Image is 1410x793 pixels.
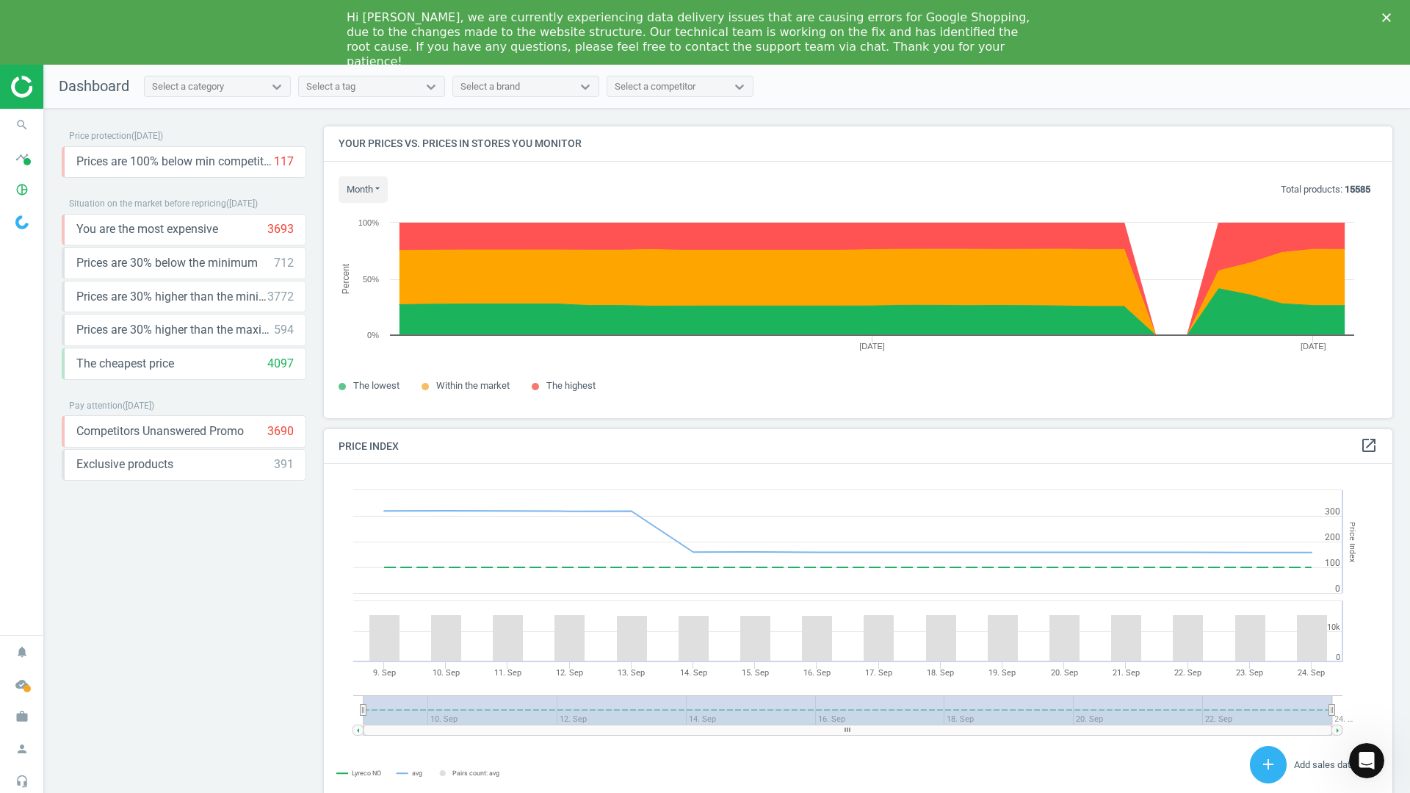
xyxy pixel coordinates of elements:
span: ( [DATE] ) [123,401,154,411]
span: Prices are 30% below the minimum [76,255,258,271]
tspan: 20. Sep [1051,668,1078,678]
i: pie_chart_outlined [8,176,36,204]
tspan: 9. Sep [373,668,396,678]
tspan: [DATE] [1301,342,1326,351]
span: The cheapest price [76,356,174,372]
div: 3693 [267,221,294,237]
tspan: Price Index [1348,522,1357,562]
span: Prices are 30% higher than the maximal [76,322,274,338]
i: work [8,703,36,731]
span: Pay attention [69,401,123,411]
div: 117 [274,154,294,170]
span: ( [DATE] ) [226,198,258,209]
tspan: 14. Sep [680,668,707,678]
tspan: 15. Sep [742,668,769,678]
i: add [1259,756,1277,773]
i: person [8,735,36,763]
span: Dashboard [59,77,129,95]
div: 3690 [267,423,294,439]
tspan: 16. Sep [803,668,831,678]
span: Add sales data [1294,759,1356,770]
span: Prices are 100% below min competitor [76,154,274,170]
i: timeline [8,143,36,171]
h4: Your prices vs. prices in stores you monitor [324,126,1392,161]
div: 594 [274,322,294,338]
text: 50% [363,275,379,284]
i: open_in_new [1360,437,1378,454]
text: 0% [367,331,379,340]
div: 712 [274,255,294,271]
tspan: 18. Sep [927,668,954,678]
img: wGWNvw8QSZomAAAAABJRU5ErkJggg== [15,215,29,229]
text: 0 [1335,584,1340,594]
tspan: 24. Sep [1298,668,1325,678]
h4: Price Index [324,429,1392,464]
button: add [1250,746,1287,783]
div: 3772 [267,289,294,305]
tspan: avg [412,769,422,777]
span: Within the market [436,380,510,391]
text: 100% [358,218,379,227]
p: Total products: [1281,183,1370,196]
tspan: 21. Sep [1113,668,1140,678]
b: 15585 [1345,184,1370,195]
div: Select a competitor [615,80,695,93]
span: Situation on the market before repricing [69,198,226,209]
tspan: Lyreco NO [352,769,381,777]
div: Hi [PERSON_NAME], we are currently experiencing data delivery issues that are causing errors for ... [347,10,1040,69]
span: The highest [546,380,596,391]
tspan: [DATE] [859,342,885,351]
tspan: 11. Sep [494,668,521,678]
div: Select a tag [306,80,355,93]
img: ajHJNr6hYgQAAAAASUVORK5CYII= [11,76,115,98]
tspan: 13. Sep [618,668,645,678]
span: Competitors Unanswered Promo [76,423,244,439]
div: Select a brand [460,80,520,93]
tspan: Percent [341,263,351,294]
tspan: 24. … [1334,714,1353,724]
i: notifications [8,638,36,666]
div: 4097 [267,356,294,372]
tspan: 17. Sep [865,668,892,678]
span: The lowest [353,380,399,391]
iframe: Intercom live chat [1349,743,1384,778]
text: 10k [1327,622,1340,632]
button: month [339,176,388,203]
span: You are the most expensive [76,221,218,237]
tspan: Pairs count: avg [452,769,499,777]
span: Exclusive products [76,456,173,473]
tspan: 22. Sep [1174,668,1201,678]
text: 0 [1336,653,1340,662]
span: Prices are 30% higher than the minimum [76,289,267,305]
tspan: 23. Sep [1236,668,1263,678]
tspan: 19. Sep [988,668,1016,678]
span: ( [DATE] ) [131,131,163,141]
i: search [8,111,36,139]
text: 300 [1325,506,1340,517]
tspan: 12. Sep [556,668,583,678]
div: 391 [274,456,294,473]
text: 100 [1325,558,1340,568]
a: open_in_new [1360,437,1378,456]
div: Select a category [152,80,224,93]
div: Close [1382,13,1397,22]
span: Price protection [69,131,131,141]
text: 200 [1325,532,1340,542]
tspan: 10. Sep [433,668,460,678]
i: cloud_done [8,670,36,698]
